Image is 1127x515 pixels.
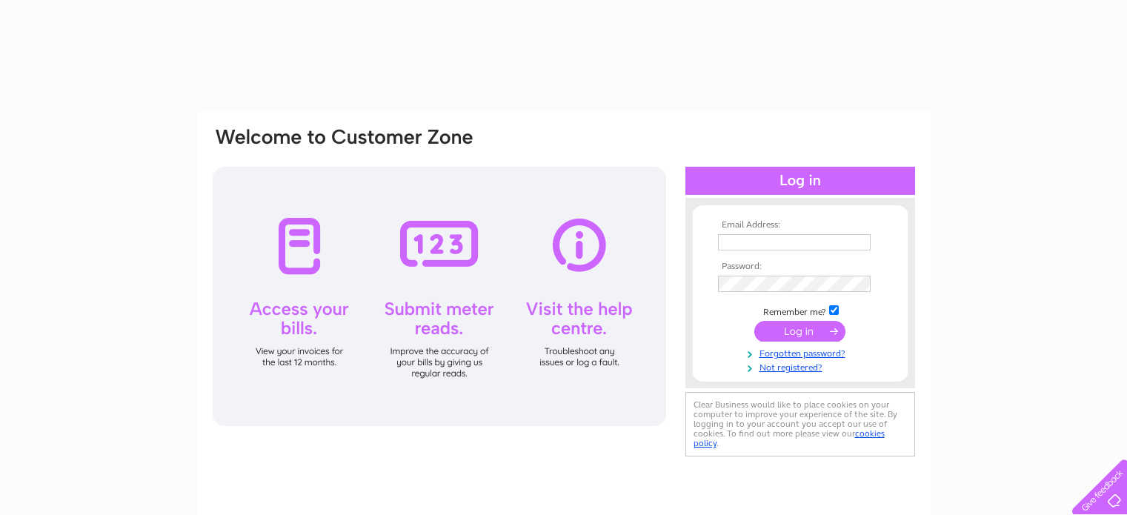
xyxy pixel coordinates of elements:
a: Forgotten password? [718,345,886,359]
input: Submit [754,321,845,342]
a: cookies policy [694,428,885,448]
th: Email Address: [714,220,886,230]
th: Password: [714,262,886,272]
div: Clear Business would like to place cookies on your computer to improve your experience of the sit... [685,392,915,456]
td: Remember me? [714,303,886,318]
a: Not registered? [718,359,886,373]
